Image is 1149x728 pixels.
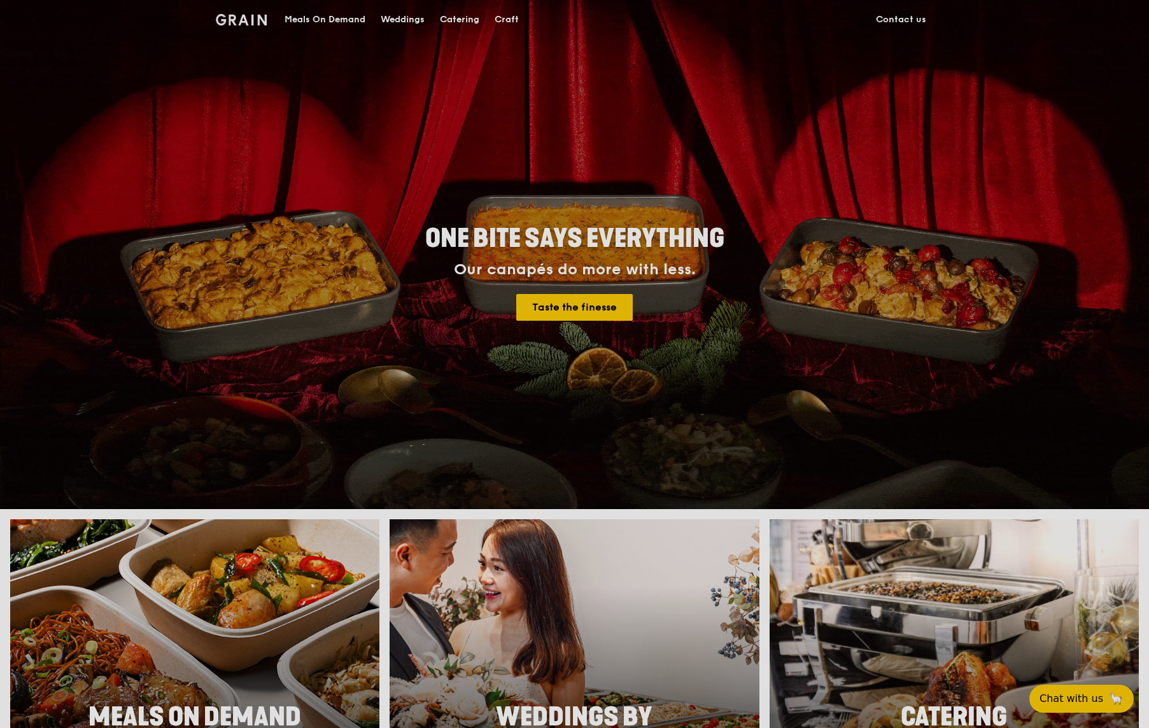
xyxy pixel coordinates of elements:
a: Weddings [373,1,432,39]
span: ONE BITE SAYS EVERYTHING [425,223,724,254]
img: Grain [216,14,267,25]
div: Weddings [381,1,425,39]
div: Meals On Demand [285,1,365,39]
span: 🦙 [1108,691,1124,706]
button: Chat with us🦙 [1029,685,1134,713]
span: Chat with us [1040,691,1103,706]
div: Our canapés do more with less. [346,261,804,279]
a: Catering [432,1,487,39]
div: Craft [495,1,519,39]
a: Taste the finesse [516,294,633,321]
div: Catering [440,1,479,39]
a: Craft [487,1,526,39]
a: Contact us [868,1,934,39]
